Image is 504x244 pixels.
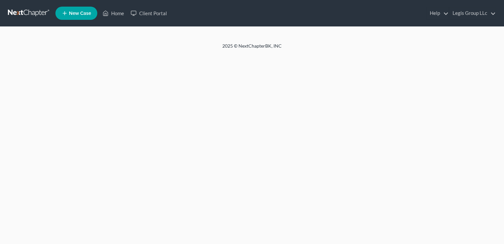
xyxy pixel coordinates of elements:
a: Legis Group LLc [449,7,496,19]
div: 2025 © NextChapterBK, INC [64,43,440,55]
a: Home [99,7,127,19]
a: Client Portal [127,7,170,19]
a: Help [426,7,449,19]
new-legal-case-button: New Case [55,7,97,20]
